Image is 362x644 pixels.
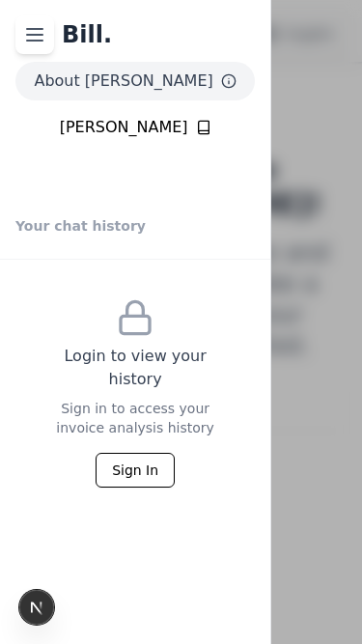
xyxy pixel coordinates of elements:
a: Bill. [62,19,120,50]
span: [PERSON_NAME] [60,116,188,139]
h3: Login to view your history [39,345,232,391]
a: Sign In [96,461,175,479]
button: Toggle history menu [15,15,54,54]
span: Login to Analyze [42,162,170,185]
span: About [PERSON_NAME] [34,70,212,93]
button: Sign In [96,453,175,488]
a: About [PERSON_NAME] [15,62,255,100]
a: Login to Analyze [15,154,255,193]
a: [PERSON_NAME] [15,108,255,147]
h2: Your chat history [15,216,146,236]
p: Sign in to access your invoice analysis history [39,399,232,437]
button: Login to Analyze [15,154,220,193]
